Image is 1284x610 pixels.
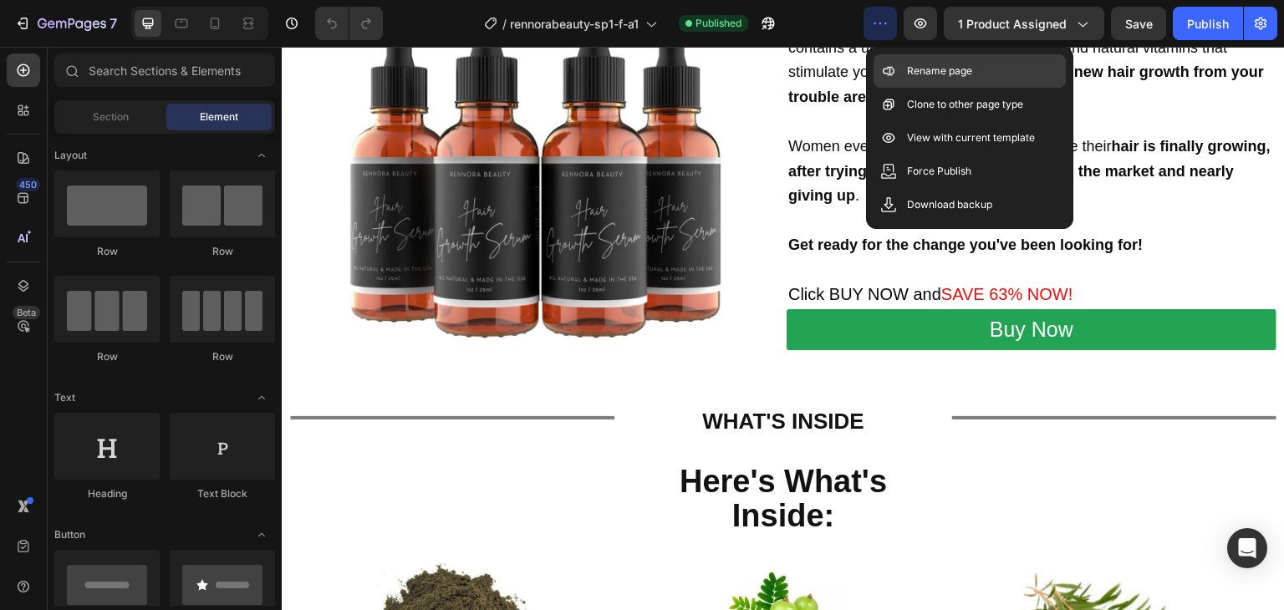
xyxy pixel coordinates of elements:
span: Layout [54,148,87,163]
iframe: Design area [282,47,1284,610]
span: rennorabeauty-sp1-f-a1 [510,15,639,33]
span: Section [93,109,129,125]
div: Row [170,244,275,259]
div: Beta [13,306,40,319]
button: Publish [1173,7,1243,40]
button: 7 [7,7,125,40]
div: Open Intercom Messenger [1227,528,1267,568]
strong: Get ready for the change you've been looking for! [507,190,861,206]
span: Button [54,527,85,542]
input: Search Sections & Elements [54,53,275,87]
span: Text [54,390,75,405]
p: Buy Now [708,269,792,297]
a: Buy Now [505,262,995,303]
div: Heading [54,486,160,501]
span: Click BUY NOW and [507,238,660,257]
strong: Here's What's [398,417,605,452]
p: Rename page [907,63,972,79]
span: Toggle open [248,384,275,411]
span: Women everywhere are overjoyed because their . [507,91,989,158]
span: Toggle open [248,521,275,548]
div: 450 [16,178,40,191]
p: Clone to other page type [907,96,1023,113]
p: View with current template [907,130,1035,146]
div: Row [54,349,160,364]
span: Save [1125,17,1153,31]
button: 1 product assigned [944,7,1104,40]
span: 1 product assigned [958,15,1067,33]
span: Published [695,16,741,31]
p: 7 [110,13,117,33]
p: Force Publish [907,163,971,180]
strong: encourage new hair growth from your trouble areas. [507,17,982,58]
button: Save [1111,7,1166,40]
div: Publish [1187,15,1229,33]
p: Download backup [907,196,992,213]
span: SAVE 63% NOW! [660,238,791,257]
div: Row [170,349,275,364]
span: Element [200,109,238,125]
div: Text Block [170,486,275,501]
strong: Inside: [451,451,553,486]
div: Row [54,244,160,259]
span: / [502,15,507,33]
strong: hair is finally growing, after trying countless other products on the market and nearly giving up [507,91,989,158]
span: Toggle open [248,142,275,169]
strong: WHAT'S INSIDE [420,362,582,387]
div: Undo/Redo [315,7,383,40]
